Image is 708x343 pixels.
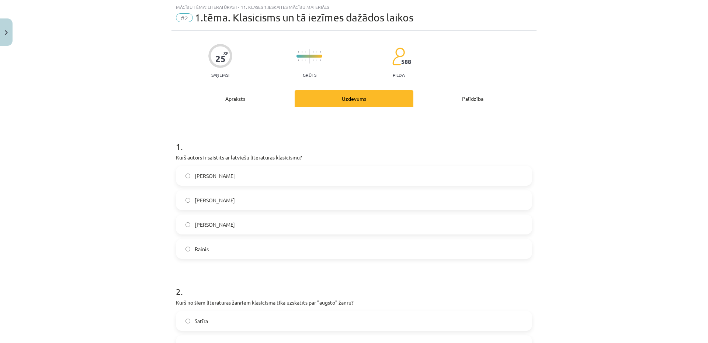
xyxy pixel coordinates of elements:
input: Satīra [185,319,190,323]
input: [PERSON_NAME] [185,174,190,178]
img: icon-short-line-57e1e144782c952c97e751825c79c345078a6d821885a25fce030b3d8c18986b.svg [298,59,299,61]
span: [PERSON_NAME] [195,196,235,204]
h1: 1 . [176,128,532,151]
div: 25 [215,54,226,64]
span: 1.tēma. Klasicisms un tā iezīmes dažādos laikos [195,11,413,24]
img: students-c634bb4e5e11cddfef0936a35e636f08e4e9abd3cc4e673bd6f9a4125e45ecb1.svg [392,47,405,66]
p: Kurš autors ir saistīts ar latviešu literatūras klasicismu? [176,154,532,161]
input: [PERSON_NAME] [185,222,190,227]
img: icon-short-line-57e1e144782c952c97e751825c79c345078a6d821885a25fce030b3d8c18986b.svg [320,51,321,53]
div: Uzdevums [295,90,413,107]
img: icon-long-line-d9ea69661e0d244f92f715978eff75569469978d946b2353a9bb055b3ed8787d.svg [309,49,310,64]
span: XP [223,51,228,55]
h1: 2 . [176,274,532,296]
span: 588 [401,58,411,65]
span: [PERSON_NAME] [195,221,235,229]
p: Grūts [303,72,316,78]
img: icon-short-line-57e1e144782c952c97e751825c79c345078a6d821885a25fce030b3d8c18986b.svg [298,51,299,53]
div: Mācību tēma: Literatūras i - 11. klases 1.ieskaites mācību materiāls [176,4,532,10]
img: icon-short-line-57e1e144782c952c97e751825c79c345078a6d821885a25fce030b3d8c18986b.svg [320,59,321,61]
p: Kurš no šiem literatūras žanriem klasicismā tika uzskatīts par "augsto" žanru? [176,299,532,306]
div: Palīdzība [413,90,532,107]
img: icon-close-lesson-0947bae3869378f0d4975bcd49f059093ad1ed9edebbc8119c70593378902aed.svg [5,30,8,35]
span: #2 [176,13,193,22]
img: icon-short-line-57e1e144782c952c97e751825c79c345078a6d821885a25fce030b3d8c18986b.svg [316,59,317,61]
p: pilda [393,72,405,78]
img: icon-short-line-57e1e144782c952c97e751825c79c345078a6d821885a25fce030b3d8c18986b.svg [305,51,306,53]
div: Apraksts [176,90,295,107]
input: Rainis [185,247,190,251]
span: Satīra [195,317,208,325]
input: [PERSON_NAME] [185,198,190,203]
img: icon-short-line-57e1e144782c952c97e751825c79c345078a6d821885a25fce030b3d8c18986b.svg [305,59,306,61]
span: Rainis [195,245,209,253]
span: [PERSON_NAME] [195,172,235,180]
p: Saņemsi [208,72,232,78]
img: icon-short-line-57e1e144782c952c97e751825c79c345078a6d821885a25fce030b3d8c18986b.svg [316,51,317,53]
